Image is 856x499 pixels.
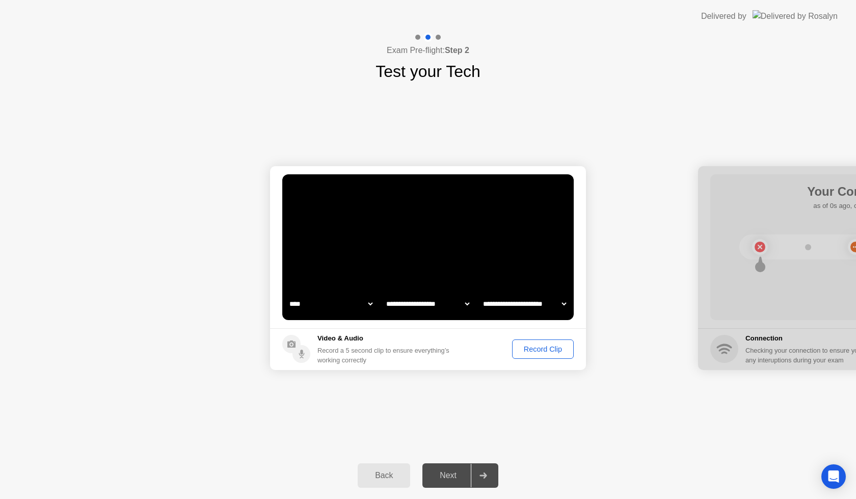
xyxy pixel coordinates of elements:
[516,345,570,353] div: Record Clip
[317,333,453,344] h5: Video & Audio
[376,59,480,84] h1: Test your Tech
[384,294,471,314] select: Available speakers
[422,463,498,488] button: Next
[287,294,374,314] select: Available cameras
[753,10,838,22] img: Delivered by Rosalyn
[361,471,407,480] div: Back
[425,471,471,480] div: Next
[821,464,846,489] div: Open Intercom Messenger
[512,339,574,359] button: Record Clip
[701,10,746,22] div: Delivered by
[481,294,568,314] select: Available microphones
[445,46,469,55] b: Step 2
[317,346,453,365] div: Record a 5 second clip to ensure everything’s working correctly
[358,463,410,488] button: Back
[387,44,469,57] h4: Exam Pre-flight:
